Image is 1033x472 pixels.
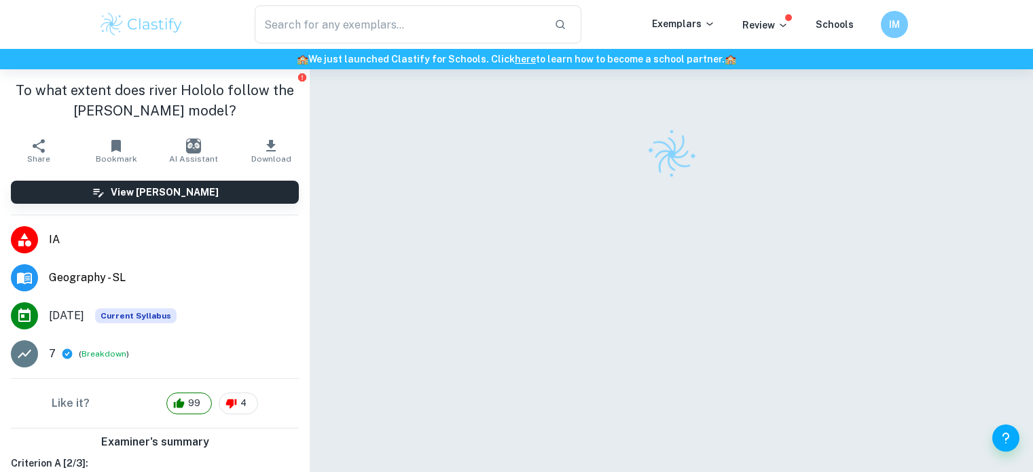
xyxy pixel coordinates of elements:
span: Share [27,154,50,164]
span: Download [251,154,291,164]
img: Clastify logo [98,11,185,38]
span: Bookmark [96,154,137,164]
button: View [PERSON_NAME] [11,181,299,204]
div: This exemplar is based on the current syllabus. Feel free to refer to it for inspiration/ideas wh... [95,308,177,323]
button: Report issue [297,72,307,82]
img: AI Assistant [186,139,201,153]
button: AI Assistant [155,132,232,170]
h6: Criterion A [ 2 / 3 ]: [11,456,299,471]
button: Help and Feedback [992,424,1019,452]
a: here [515,54,536,65]
button: Bookmark [77,132,155,170]
h6: We just launched Clastify for Schools. Click to learn how to become a school partner. [3,52,1030,67]
p: Exemplars [652,16,715,31]
button: Breakdown [81,348,126,360]
h6: Examiner's summary [5,434,304,450]
span: Current Syllabus [95,308,177,323]
span: IA [49,232,299,248]
p: Review [742,18,789,33]
span: 🏫 [725,54,736,65]
span: ( ) [79,348,129,361]
h6: IM [886,17,902,32]
button: IM [881,11,908,38]
div: 99 [166,393,212,414]
h6: Like it? [52,395,90,412]
input: Search for any exemplars... [255,5,544,43]
div: 4 [219,393,258,414]
span: 99 [181,397,208,410]
a: Schools [816,19,854,30]
button: Download [232,132,310,170]
span: 🏫 [297,54,308,65]
span: Geography - SL [49,270,299,286]
span: AI Assistant [169,154,218,164]
h1: To what extent does river Hololo follow the [PERSON_NAME] model? [11,80,299,121]
span: [DATE] [49,308,84,324]
p: 7 [49,346,56,362]
img: Clastify logo [638,121,705,188]
h6: View [PERSON_NAME] [111,185,219,200]
span: 4 [233,397,254,410]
